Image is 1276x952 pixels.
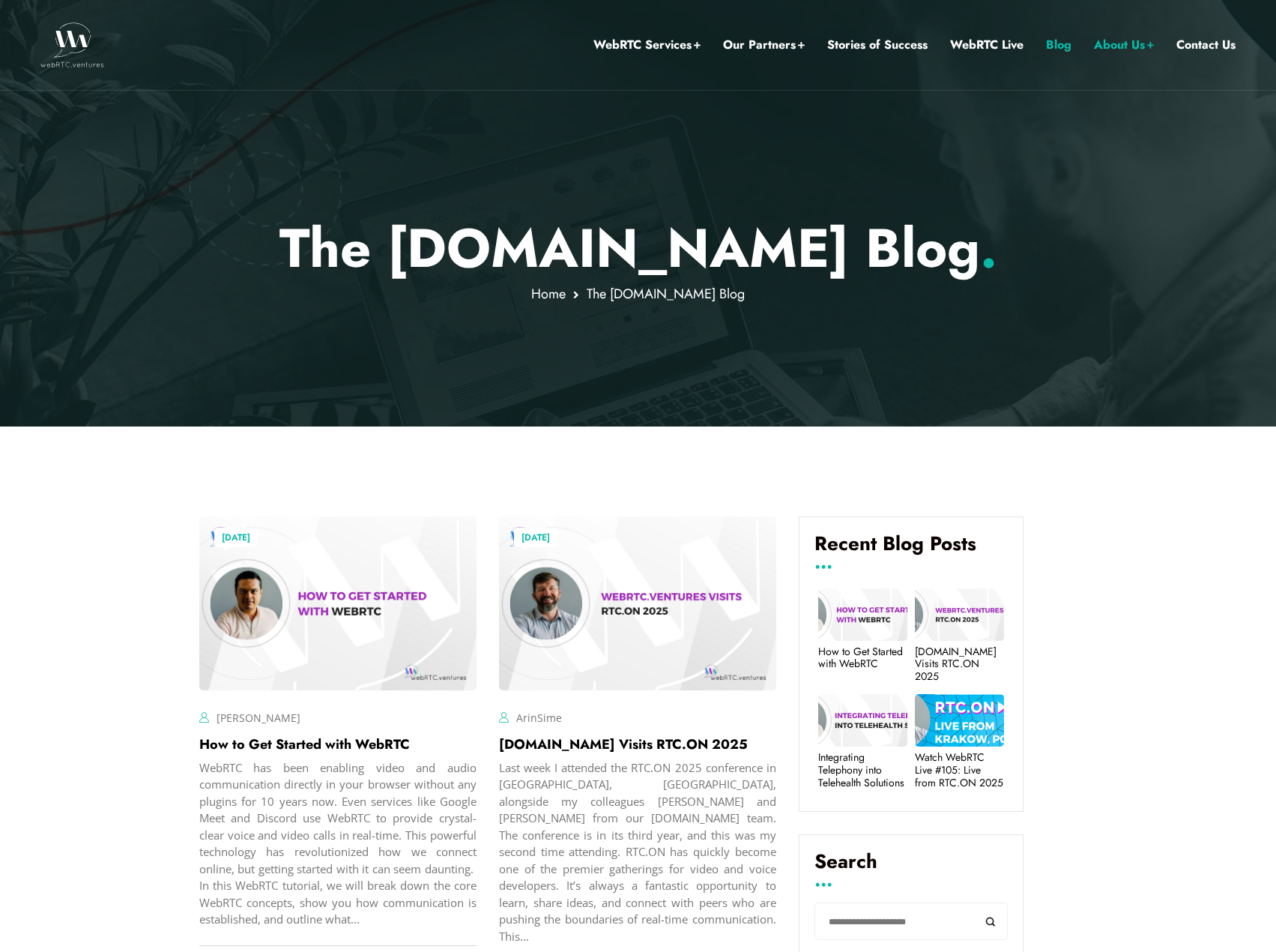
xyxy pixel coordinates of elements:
a: [PERSON_NAME] [217,711,300,725]
a: ArinSime [516,711,562,725]
a: How to Get Started with WebRTC [199,735,410,754]
a: WebRTC Services [593,35,701,55]
button: Search [974,903,1008,941]
div: WebRTC has been enabling video and audio communication directly in your browser without any plugi... [199,759,477,928]
a: About Us [1094,35,1154,55]
a: [DOMAIN_NAME] Visits RTC.ON 2025 [499,735,748,754]
a: [DOMAIN_NAME] Visits RTC.ON 2025 [915,645,1004,683]
a: Contact Us [1176,35,1236,55]
a: WebRTC Live [950,35,1023,55]
h4: Recent Blog Posts [814,532,1008,567]
img: WebRTC.ventures [40,22,104,67]
a: Our Partners [723,35,805,55]
a: Home [531,284,566,304]
p: The [DOMAIN_NAME] Blog [199,216,1077,280]
a: Blog [1046,35,1071,55]
span: The [DOMAIN_NAME] Blog [587,284,745,304]
img: image [499,516,776,690]
a: Stories of Success [827,35,928,55]
div: Last week I attended the RTC.ON 2025 conference in [GEOGRAPHIC_DATA], [GEOGRAPHIC_DATA], alongsid... [499,759,776,945]
a: Integrating Telephony into Telehealth Solutions [818,751,907,789]
a: [DATE] [214,528,258,547]
a: Watch WebRTC Live #105: Live from RTC.ON 2025 [915,751,1004,789]
img: image [199,516,477,690]
span: . [980,209,997,287]
a: How to Get Started with WebRTC [818,645,907,671]
label: Search [814,850,1008,885]
a: [DATE] [514,528,557,547]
